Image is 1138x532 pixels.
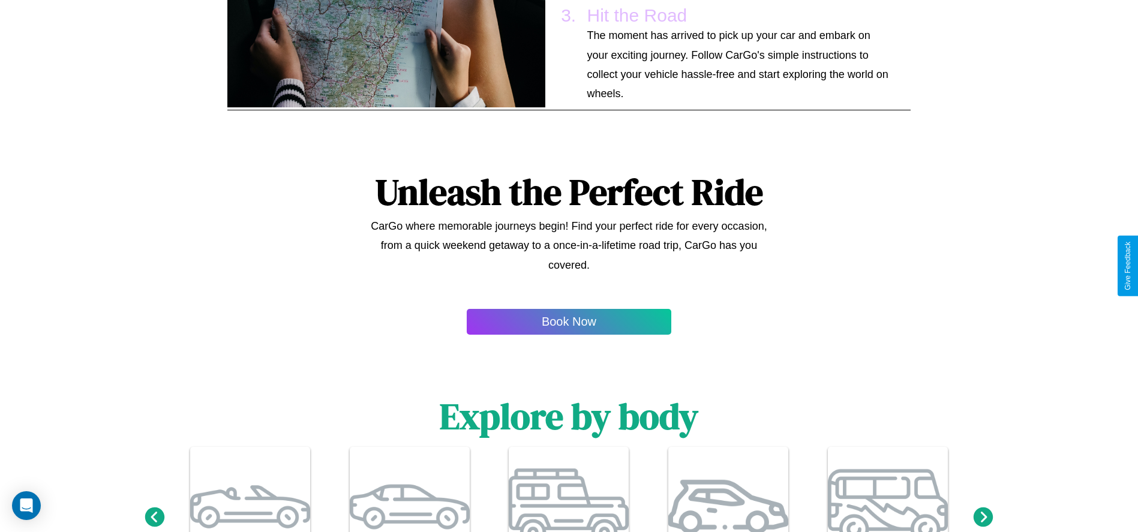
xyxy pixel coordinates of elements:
p: CarGo where memorable journeys begin! Find your perfect ride for every occasion, from a quick wee... [364,217,774,275]
div: Give Feedback [1124,242,1132,290]
div: Open Intercom Messenger [12,491,41,520]
p: The moment has arrived to pick up your car and embark on your exciting journey. Follow CarGo's si... [587,26,893,104]
button: Book Now [467,309,671,335]
h1: Unleash the Perfect Ride [376,167,763,217]
h1: Explore by body [440,392,698,441]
